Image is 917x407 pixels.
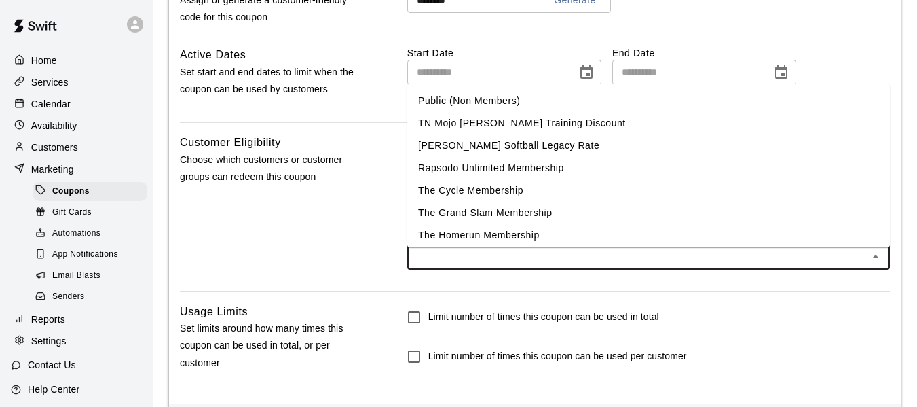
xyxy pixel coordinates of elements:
div: Email Blasts [33,266,147,285]
a: Settings [11,331,142,351]
div: Senders [33,287,147,306]
li: The Homerun Membership [407,224,890,247]
p: Set limits around how many times this coupon can be used in total, or per customer [180,320,364,372]
span: Gift Cards [52,206,92,219]
li: Rapsodo Unlimited Membership [407,157,890,179]
h6: Limit number of times this coupon can be used per customer [428,349,687,364]
a: Email Blasts [33,266,153,287]
p: Customers [31,141,78,154]
div: Automations [33,224,147,243]
h6: Active Dates [180,46,246,64]
div: Coupons [33,182,147,201]
p: Choose which customers or customer groups can redeem this coupon [180,152,364,185]
h6: Limit number of times this coupon can be used in total [428,310,659,325]
div: Gift Cards [33,203,147,222]
li: The SacBunt Membership [407,247,890,269]
li: Public (Non Members) [407,90,890,112]
span: Automations [52,227,100,241]
a: Calendar [11,94,142,114]
button: Choose date [573,59,600,86]
a: Home [11,50,142,71]
a: Automations [33,224,153,245]
a: App Notifications [33,245,153,266]
a: Availability [11,116,142,136]
a: Reports [11,309,142,330]
p: Availability [31,119,77,132]
label: End Date [612,46,796,60]
p: Calendar [31,97,71,111]
span: Senders [52,290,85,304]
a: Customers [11,137,142,158]
p: Settings [31,334,67,348]
li: The Cycle Membership [407,179,890,202]
h6: Customer Eligibility [180,134,281,152]
a: Coupons [33,181,153,202]
li: The Grand Slam Membership [407,202,890,224]
h6: Usage Limits [180,303,248,321]
li: TN Mojo [PERSON_NAME] Training Discount [407,112,890,135]
a: Marketing [11,159,142,179]
span: Email Blasts [52,269,100,283]
span: Coupons [52,185,90,198]
li: [PERSON_NAME] Softball Legacy Rate [407,135,890,157]
label: Start Date [407,46,601,60]
p: Help Center [28,383,79,396]
a: Senders [33,287,153,308]
button: Choose date [768,59,795,86]
button: Close [866,247,885,266]
p: Marketing [31,162,74,176]
span: App Notifications [52,248,118,262]
p: Contact Us [28,358,76,372]
p: Set start and end dates to limit when the coupon can be used by customers [180,64,364,98]
p: Reports [31,313,65,326]
a: Gift Cards [33,202,153,223]
p: Services [31,75,69,89]
p: Home [31,54,57,67]
div: App Notifications [33,245,147,264]
a: Services [11,72,142,92]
